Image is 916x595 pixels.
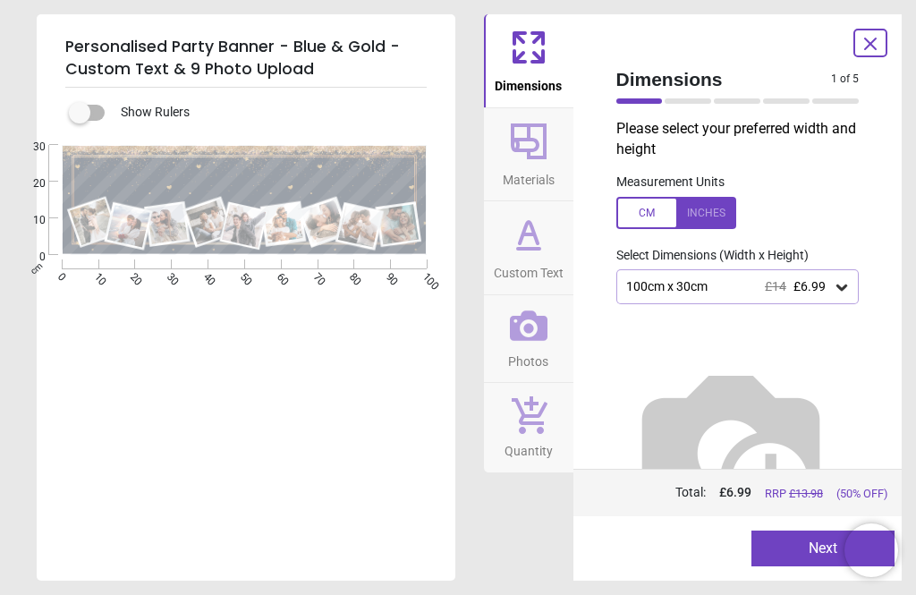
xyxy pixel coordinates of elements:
span: Dimensions [495,69,562,96]
button: Dimensions [484,14,573,107]
p: Please select your preferred width and height [616,119,874,159]
span: Photos [508,344,548,371]
span: 10 [12,213,46,228]
span: 20 [12,176,46,191]
div: Total: [615,484,888,502]
span: £14 [765,279,786,293]
span: 6.99 [726,485,751,499]
button: Custom Text [484,201,573,294]
span: Dimensions [616,66,832,92]
div: Show Rulers [80,102,455,123]
span: 1 of 5 [831,72,859,87]
button: Photos [484,295,573,383]
h5: Personalised Party Banner - Blue & Gold - Custom Text & 9 Photo Upload [65,29,427,88]
button: Next [751,531,895,566]
button: Materials [484,108,573,201]
img: Helper for size comparison [616,333,845,562]
span: £6.99 [793,279,826,293]
span: 30 [12,140,46,155]
span: Materials [503,163,555,190]
span: 0 [12,250,46,265]
label: Measurement Units [616,174,725,191]
span: £ 13.98 [789,487,823,500]
label: Select Dimensions (Width x Height) [602,247,809,265]
iframe: Brevo live chat [844,523,898,577]
span: £ [719,484,751,502]
span: Custom Text [494,256,564,283]
span: (50% OFF) [836,486,887,502]
button: Quantity [484,383,573,472]
span: Quantity [505,434,553,461]
span: RRP [765,486,823,502]
div: 100cm x 30cm [624,279,834,294]
span: cm [29,259,45,276]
